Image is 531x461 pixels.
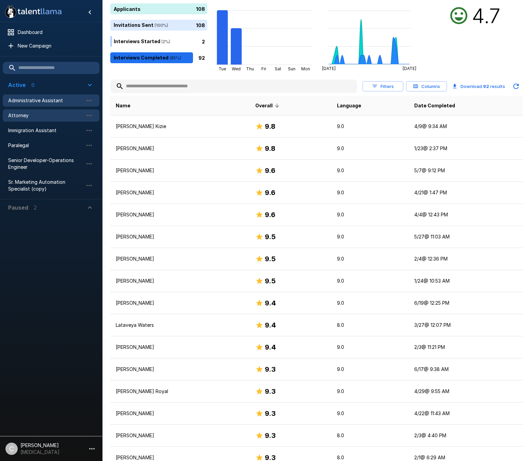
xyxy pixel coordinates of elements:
[116,255,244,262] p: [PERSON_NAME]
[116,123,244,130] p: [PERSON_NAME] Kizie
[409,138,523,160] td: 1/23 @ 2:37 PM
[409,314,523,336] td: 3/27 @ 12:07 PM
[409,403,523,425] td: 4/22 @ 11:43 AM
[409,160,523,182] td: 5/7 @ 9:12 PM
[116,167,244,174] p: [PERSON_NAME]
[116,300,244,306] p: [PERSON_NAME]
[202,38,205,45] p: 2
[116,211,244,218] p: [PERSON_NAME]
[255,102,281,110] span: Overall
[246,66,254,71] tspan: Thu
[337,454,403,461] p: 8.0
[509,79,523,93] button: Updated Today - 2:01 PM
[265,320,276,331] h6: 9.4
[265,165,275,176] h6: 9.6
[275,66,281,71] tspan: Sat
[403,66,416,71] tspan: [DATE]
[196,5,205,12] p: 108
[262,66,267,71] tspan: Fri
[116,278,244,284] p: [PERSON_NAME]
[116,432,244,439] p: [PERSON_NAME]
[265,253,276,264] h6: 9.5
[409,270,523,292] td: 1/24 @ 10:53 AM
[337,102,361,110] span: Language
[409,425,523,447] td: 2/3 @ 4:40 PM
[472,3,500,28] h2: 4.7
[322,66,336,71] tspan: [DATE]
[265,298,276,308] h6: 9.4
[337,410,403,417] p: 9.0
[337,278,403,284] p: 9.0
[265,364,276,375] h6: 9.3
[337,300,403,306] p: 9.0
[198,54,205,61] p: 92
[219,66,226,71] tspan: Tue
[265,143,275,154] h6: 9.8
[265,342,276,353] h6: 9.4
[414,102,455,110] span: Date Completed
[116,189,244,196] p: [PERSON_NAME]
[406,81,447,92] button: Columns
[288,66,295,71] tspan: Sun
[483,84,489,89] b: 92
[337,211,403,218] p: 9.0
[116,410,244,417] p: [PERSON_NAME]
[337,233,403,240] p: 9.0
[337,366,403,373] p: 9.0
[116,102,130,110] span: Name
[301,66,310,71] tspan: Mon
[116,388,244,395] p: [PERSON_NAME] Royal
[409,336,523,358] td: 2/3 @ 11:21 PM
[265,408,276,419] h6: 9.3
[409,380,523,403] td: 4/29 @ 9:55 AM
[116,233,244,240] p: [PERSON_NAME]
[337,322,403,329] p: 8.0
[116,366,244,373] p: [PERSON_NAME]
[450,79,508,93] button: Download 92 results
[409,226,523,248] td: 5/27 @ 11:03 AM
[265,231,276,242] h6: 9.5
[337,388,403,395] p: 9.0
[116,344,244,351] p: [PERSON_NAME]
[337,255,403,262] p: 9.0
[409,358,523,380] td: 6/17 @ 9:38 AM
[265,209,275,220] h6: 9.6
[409,204,523,226] td: 4/4 @ 12:43 PM
[265,121,275,132] h6: 9.8
[409,248,523,270] td: 2/4 @ 12:36 PM
[265,276,276,286] h6: 9.5
[232,66,241,71] tspan: Wed
[409,182,523,204] td: 4/21 @ 1:47 PM
[409,116,523,138] td: 4/9 @ 9:34 AM
[409,292,523,314] td: 6/19 @ 12:25 PM
[116,322,244,329] p: Lataveya Waters
[337,167,403,174] p: 9.0
[337,123,403,130] p: 9.0
[116,145,244,152] p: [PERSON_NAME]
[265,386,276,397] h6: 9.3
[116,454,244,461] p: [PERSON_NAME]
[363,81,403,92] button: Filters
[265,430,276,441] h6: 9.3
[265,187,275,198] h6: 9.6
[337,145,403,152] p: 9.0
[337,432,403,439] p: 8.0
[337,344,403,351] p: 9.0
[337,189,403,196] p: 9.0
[196,21,205,29] p: 108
